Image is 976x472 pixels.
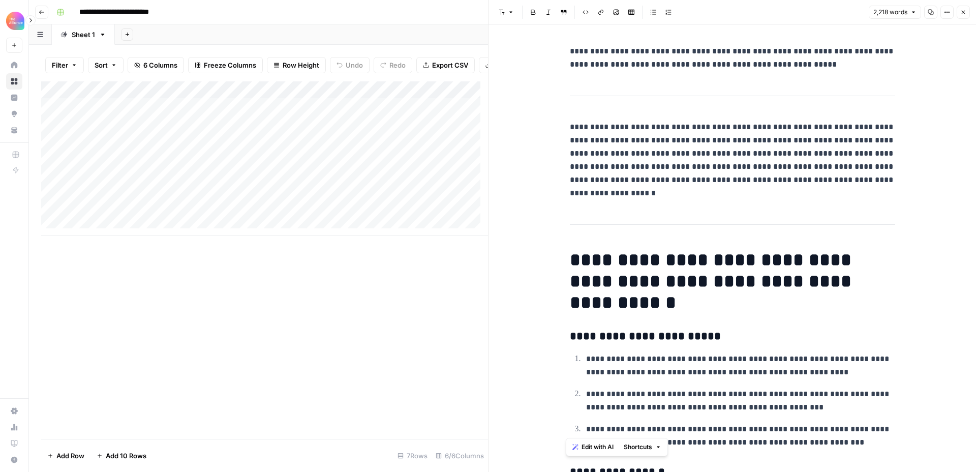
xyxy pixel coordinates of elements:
[6,435,22,452] a: Learning Hub
[128,57,184,73] button: 6 Columns
[568,440,618,454] button: Edit with AI
[283,60,319,70] span: Row Height
[88,57,124,73] button: Sort
[90,448,152,464] button: Add 10 Rows
[432,60,468,70] span: Export CSV
[6,73,22,90] a: Browse
[143,60,177,70] span: 6 Columns
[6,12,24,30] img: Alliance Logo
[41,448,90,464] button: Add Row
[6,452,22,468] button: Help + Support
[389,60,406,70] span: Redo
[6,419,22,435] a: Usage
[330,57,370,73] button: Undo
[873,8,907,17] span: 2,218 words
[6,106,22,122] a: Opportunities
[56,451,84,461] span: Add Row
[52,60,68,70] span: Filter
[582,442,614,452] span: Edit with AI
[45,57,84,73] button: Filter
[106,451,146,461] span: Add 10 Rows
[624,442,652,452] span: Shortcuts
[346,60,363,70] span: Undo
[52,24,115,45] a: Sheet 1
[6,8,22,34] button: Workspace: Alliance
[432,448,488,464] div: 6/6 Columns
[374,57,412,73] button: Redo
[416,57,475,73] button: Export CSV
[620,440,665,454] button: Shortcuts
[6,403,22,419] a: Settings
[6,57,22,73] a: Home
[6,90,22,106] a: Insights
[188,57,263,73] button: Freeze Columns
[869,6,921,19] button: 2,218 words
[72,29,95,40] div: Sheet 1
[95,60,108,70] span: Sort
[204,60,256,70] span: Freeze Columns
[6,122,22,138] a: Your Data
[267,57,326,73] button: Row Height
[393,448,432,464] div: 7 Rows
